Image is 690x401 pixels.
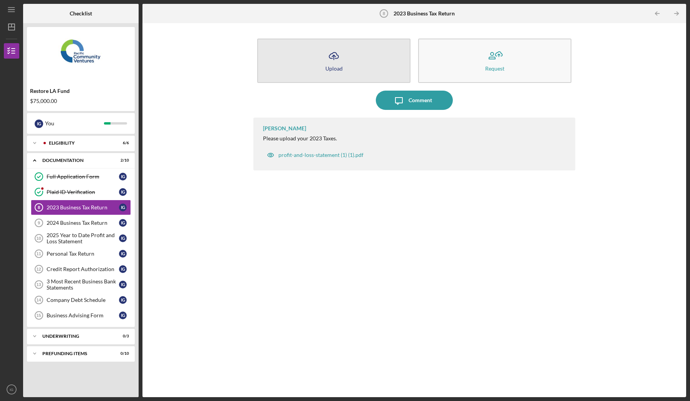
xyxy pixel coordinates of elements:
div: 6 / 6 [115,141,129,145]
tspan: 12 [36,267,41,271]
div: Personal Tax Return [47,251,119,257]
div: I G [119,296,127,304]
div: 3 Most Recent Business Bank Statements [47,278,119,291]
a: 12Credit Report AuthorizationIG [31,261,131,277]
div: 2 / 10 [115,158,129,163]
div: I G [119,281,127,288]
div: Plaid ID Verification [47,189,119,195]
div: Underwriting [42,334,110,339]
div: Restore LA Fund [30,88,132,94]
div: $75,000.00 [30,98,132,104]
button: IG [4,382,19,397]
button: Comment [376,91,453,110]
tspan: 8 [382,11,385,16]
div: 2023 Business Tax Return [47,204,119,211]
div: I G [119,234,127,242]
div: I G [119,173,127,180]
button: profit-and-loss-statement (1) (1).pdf [263,147,367,163]
div: Eligibility [49,141,110,145]
a: 92024 Business Tax ReturnIG [31,215,131,231]
div: 2024 Business Tax Return [47,220,119,226]
a: 82023 Business Tax ReturnIG [31,200,131,215]
div: I G [119,265,127,273]
div: [PERSON_NAME] [263,125,306,131]
div: I G [119,188,127,196]
button: Upload [257,39,410,83]
div: Request [485,66,504,71]
div: I G [119,204,127,211]
div: I G [119,250,127,258]
a: Full Application FormIG [31,169,131,184]
div: 0 / 3 [115,334,129,339]
a: 15Business Advising FormIG [31,308,131,323]
tspan: 15 [36,313,41,318]
div: Business Advising Form [47,312,119,318]
tspan: 11 [36,251,41,256]
div: Company Debt Schedule [47,297,119,303]
a: 133 Most Recent Business Bank StatementsIG [31,277,131,292]
div: Documentation [42,158,110,163]
div: You [45,117,104,130]
tspan: 13 [36,282,41,287]
div: I G [35,120,43,128]
a: 102025 Year to Date Profit and Loss StatementIG [31,231,131,246]
div: profit-and-loss-statement (1) (1).pdf [278,152,363,158]
b: 2023 Business Tax Return [394,10,455,17]
button: Request [418,39,571,83]
a: Plaid ID VerificationIG [31,184,131,200]
div: Please upload your 2023 Taxes. [263,135,337,142]
a: 11Personal Tax ReturnIG [31,246,131,261]
div: I G [119,219,127,227]
div: I G [119,312,127,319]
a: 14Company Debt ScheduleIG [31,292,131,308]
div: 2025 Year to Date Profit and Loss Statement [47,232,119,244]
tspan: 8 [38,205,40,210]
tspan: 14 [36,298,41,302]
div: 0 / 10 [115,351,129,356]
tspan: 9 [38,221,40,225]
div: Credit Report Authorization [47,266,119,272]
tspan: 10 [36,236,41,241]
b: Checklist [70,10,92,17]
img: Product logo [27,31,135,77]
div: Comment [409,91,432,110]
div: Prefunding Items [42,351,110,356]
div: Full Application Form [47,174,119,180]
text: IG [10,388,13,392]
div: Upload [325,66,343,71]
